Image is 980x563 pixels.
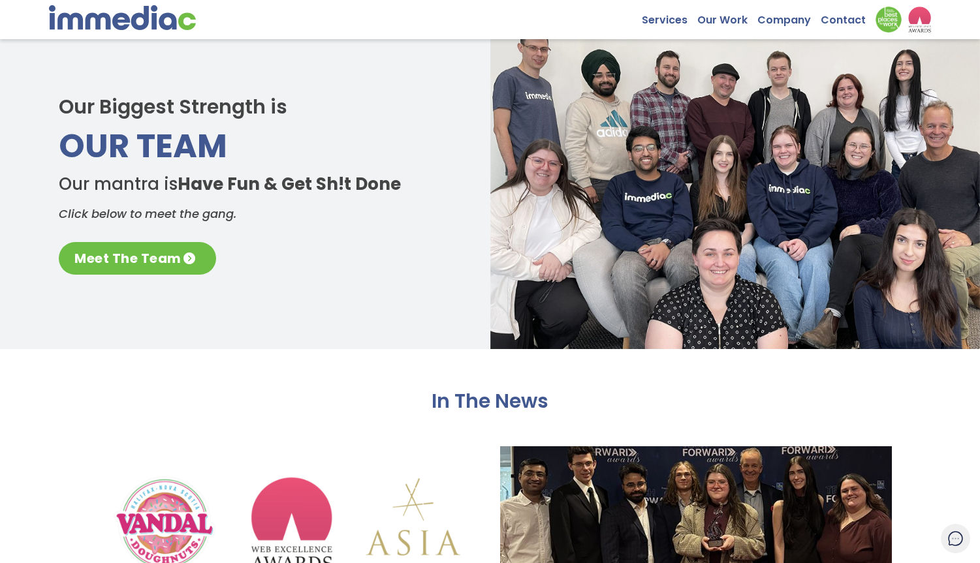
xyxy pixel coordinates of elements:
[59,242,216,275] a: Meet The Team
[757,7,821,27] a: Company
[59,130,444,162] h3: Our Team
[821,7,876,27] a: Contact
[642,7,697,27] a: Services
[178,172,401,196] strong: Have Fun & Get Sh!t Done
[425,388,555,414] h2: In The News
[59,94,444,120] h2: Our Biggest Strength is
[876,7,902,33] img: Down
[59,205,236,222] em: Click below to meet the gang.
[59,172,444,196] h4: Our mantra is
[49,5,196,30] img: immediac
[908,7,931,33] img: logo2_wea_nobg.webp
[697,7,757,27] a: Our Work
